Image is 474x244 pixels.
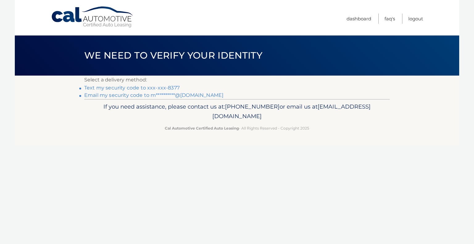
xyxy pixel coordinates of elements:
[84,76,390,84] p: Select a delivery method:
[225,103,280,110] span: [PHONE_NUMBER]
[84,50,262,61] span: We need to verify your identity
[408,14,423,24] a: Logout
[88,102,386,122] p: If you need assistance, please contact us at: or email us at
[385,14,395,24] a: FAQ's
[84,85,180,91] a: Text my security code to xxx-xxx-8377
[165,126,239,130] strong: Cal Automotive Certified Auto Leasing
[88,125,386,131] p: - All Rights Reserved - Copyright 2025
[347,14,371,24] a: Dashboard
[84,92,223,98] a: Email my security code to m**********@[DOMAIN_NAME]
[51,6,134,28] a: Cal Automotive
